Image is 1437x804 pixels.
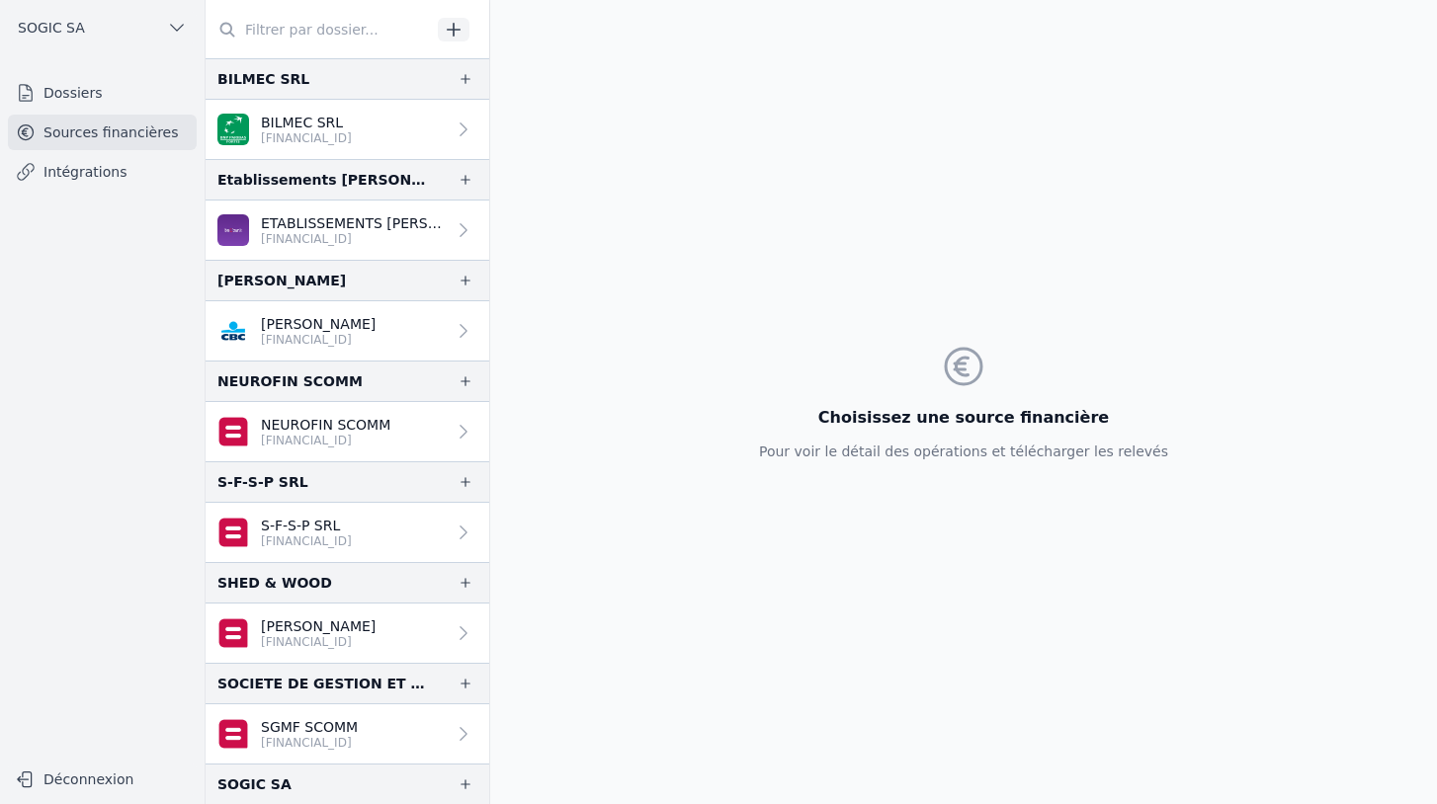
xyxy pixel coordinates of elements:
[206,402,489,461] a: NEUROFIN SCOMM [FINANCIAL_ID]
[206,704,489,764] a: SGMF SCOMM [FINANCIAL_ID]
[217,517,249,548] img: belfius-1.png
[759,442,1168,461] p: Pour voir le détail des opérations et télécharger les relevés
[206,603,489,663] a: [PERSON_NAME] [FINANCIAL_ID]
[217,114,249,145] img: BNP_BE_BUSINESS_GEBABEBB.png
[18,18,85,38] span: SOGIC SA
[217,571,332,595] div: SHED & WOOD
[217,269,346,292] div: [PERSON_NAME]
[217,416,249,447] img: belfius-1.png
[261,231,446,247] p: [FINANCIAL_ID]
[261,130,352,146] p: [FINANCIAL_ID]
[217,617,249,649] img: belfius-1.png
[217,67,309,91] div: BILMEC SRL
[261,415,390,435] p: NEUROFIN SCOMM
[217,315,249,347] img: CBC_CREGBEBB.png
[217,214,249,246] img: BEOBANK_CTBKBEBX.png
[206,12,431,47] input: Filtrer par dossier...
[8,154,197,190] a: Intégrations
[217,718,249,750] img: belfius-1.png
[261,433,390,448] p: [FINANCIAL_ID]
[217,470,308,494] div: S-F-S-P SRL
[206,301,489,361] a: [PERSON_NAME] [FINANCIAL_ID]
[217,772,292,796] div: SOGIC SA
[261,314,376,334] p: [PERSON_NAME]
[206,503,489,562] a: S-F-S-P SRL [FINANCIAL_ID]
[261,634,376,650] p: [FINANCIAL_ID]
[217,369,363,393] div: NEUROFIN SCOMM
[261,533,352,549] p: [FINANCIAL_ID]
[206,100,489,159] a: BILMEC SRL [FINANCIAL_ID]
[206,201,489,260] a: ETABLISSEMENTS [PERSON_NAME] & F [FINANCIAL_ID]
[8,764,197,795] button: Déconnexion
[217,672,426,695] div: SOCIETE DE GESTION ET DE MOYENS POUR FIDUCIAIRES SCS
[261,332,376,348] p: [FINANCIAL_ID]
[8,75,197,111] a: Dossiers
[261,616,376,636] p: [PERSON_NAME]
[759,406,1168,430] h3: Choisissez une source financière
[261,735,358,751] p: [FINANCIAL_ID]
[8,12,197,43] button: SOGIC SA
[261,516,352,535] p: S-F-S-P SRL
[261,213,446,233] p: ETABLISSEMENTS [PERSON_NAME] & F
[8,115,197,150] a: Sources financières
[261,717,358,737] p: SGMF SCOMM
[217,168,426,192] div: Etablissements [PERSON_NAME] et fils [PERSON_NAME]
[261,113,352,132] p: BILMEC SRL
